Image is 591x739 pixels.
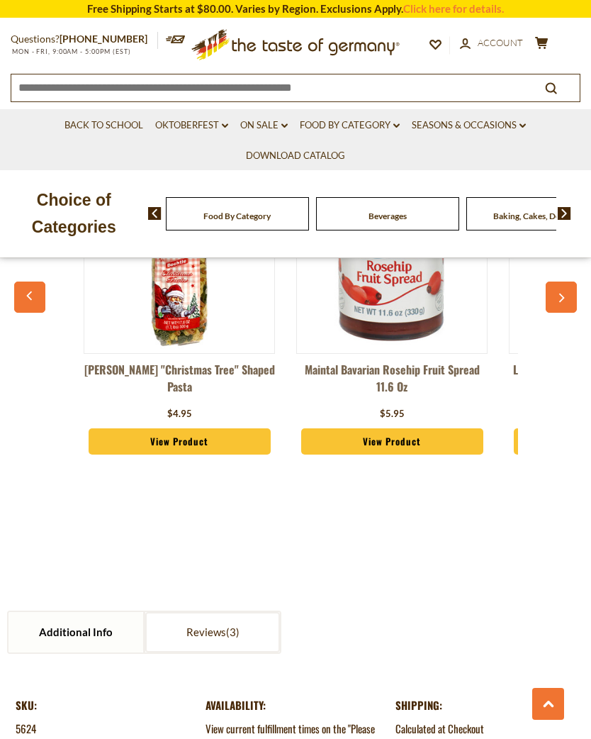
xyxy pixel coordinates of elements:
[558,207,571,220] img: next arrow
[460,35,523,51] a: Account
[206,696,385,714] dt: Availability:
[368,211,407,221] a: Beverages
[89,428,271,455] a: View Product
[84,361,275,404] a: [PERSON_NAME] "Christmas Tree" Shaped Pasta
[167,407,192,421] div: $4.95
[493,211,582,221] a: Baking, Cakes, Desserts
[145,612,280,652] a: Reviews
[403,2,504,15] a: Click here for details.
[64,118,143,133] a: Back to School
[155,118,228,133] a: Oktoberfest
[478,37,523,48] span: Account
[301,428,483,455] a: View Product
[11,30,158,48] p: Questions?
[16,696,196,714] dt: SKU:
[60,33,147,45] a: [PHONE_NUMBER]
[203,211,271,221] a: Food By Category
[380,407,405,421] div: $5.95
[300,118,400,133] a: Food By Category
[246,148,345,164] a: Download Catalog
[395,720,575,738] dd: Calculated at Checkout
[240,118,288,133] a: On Sale
[412,118,526,133] a: Seasons & Occasions
[395,696,575,714] dt: Shipping:
[148,207,162,220] img: previous arrow
[9,612,143,652] a: Additional Info
[296,361,488,404] a: Maintal Bavarian Rosehip Fruit Spread 11.6 oz
[16,720,196,738] dd: 5624
[11,48,131,55] span: MON - FRI, 9:00AM - 5:00PM (EST)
